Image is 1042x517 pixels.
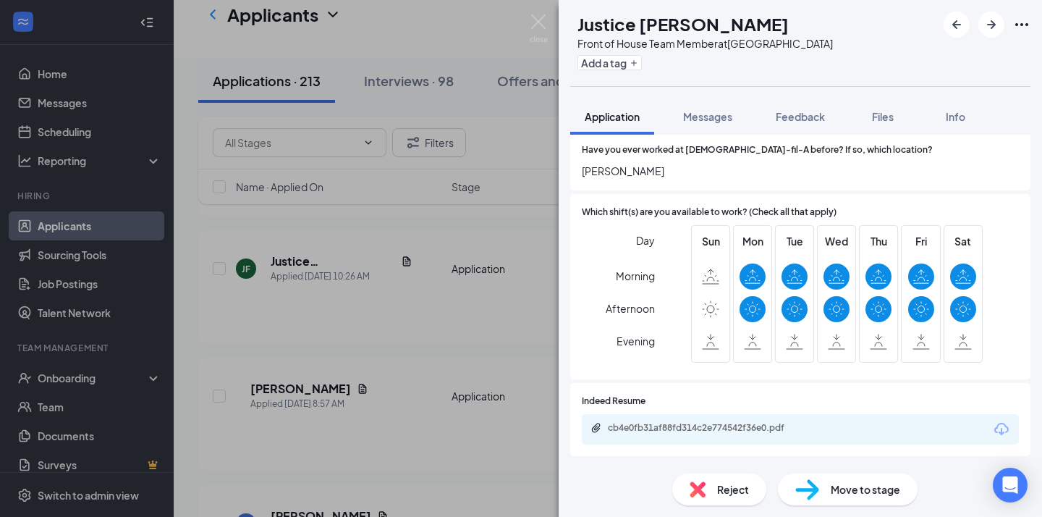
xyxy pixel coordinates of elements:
[781,233,808,249] span: Tue
[582,143,933,157] span: Have you ever worked at [DEMOGRAPHIC_DATA]-fil-A before? If so, which location?
[983,16,1000,33] svg: ArrowRight
[946,110,965,123] span: Info
[978,12,1004,38] button: ArrowRight
[948,16,965,33] svg: ArrowLeftNew
[617,328,655,354] span: Evening
[585,110,640,123] span: Application
[944,12,970,38] button: ArrowLeftNew
[577,55,642,70] button: PlusAdd a tag
[590,422,602,434] svg: Paperclip
[582,163,1019,179] span: [PERSON_NAME]
[908,233,934,249] span: Fri
[590,422,825,436] a: Paperclipcb4e0fb31af88fd314c2e774542f36e0.pdf
[823,233,850,249] span: Wed
[608,422,810,434] div: cb4e0fb31af88fd314c2e774542f36e0.pdf
[717,482,749,497] span: Reject
[582,395,645,408] span: Indeed Resume
[606,295,655,321] span: Afternoon
[865,233,891,249] span: Thu
[616,263,655,289] span: Morning
[636,232,655,248] span: Day
[582,206,836,219] span: Which shift(s) are you available to work? (Check all that apply)
[776,110,825,123] span: Feedback
[698,233,724,249] span: Sun
[831,482,900,497] span: Move to stage
[740,233,766,249] span: Mon
[950,233,976,249] span: Sat
[993,468,1028,503] div: Open Intercom Messenger
[1013,16,1030,33] svg: Ellipses
[577,12,789,36] h1: Justice [PERSON_NAME]
[683,110,732,123] span: Messages
[630,59,638,67] svg: Plus
[872,110,894,123] span: Files
[993,421,1010,438] svg: Download
[577,36,833,51] div: Front of House Team Member at [GEOGRAPHIC_DATA]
